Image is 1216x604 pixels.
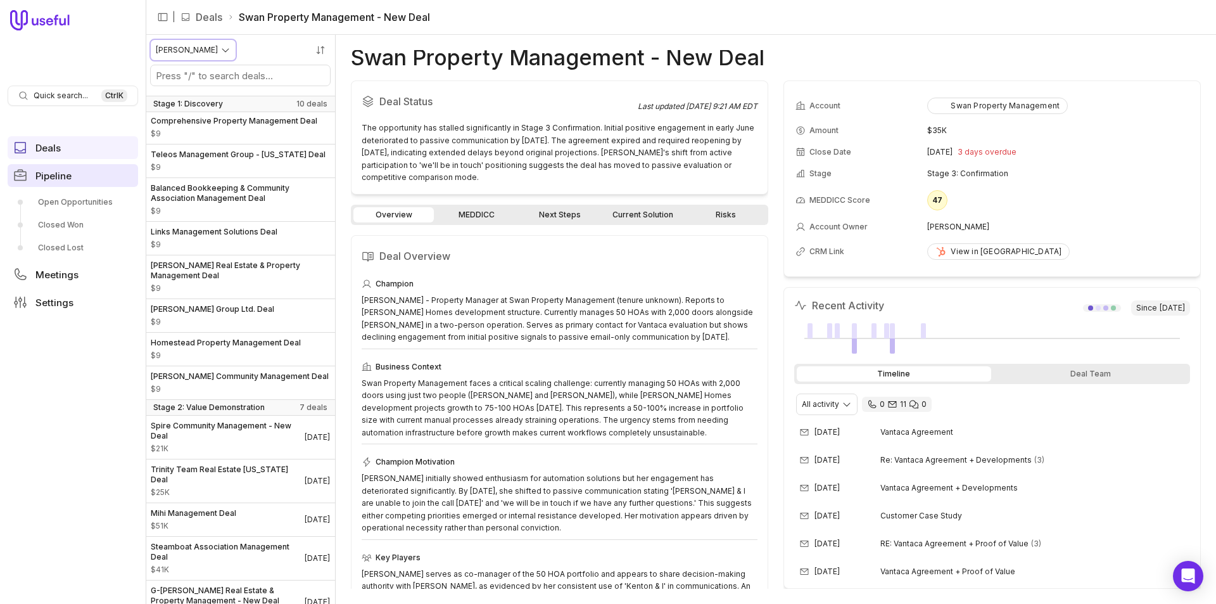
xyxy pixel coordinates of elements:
time: [DATE] [814,511,840,521]
span: Amount [151,283,330,293]
span: Since [1131,300,1190,316]
div: The opportunity has stalled significantly in Stage 3 Confirmation. Initial positive engagement in... [362,122,757,184]
time: [DATE] [927,147,953,157]
h2: Deal Status [362,91,638,112]
span: CRM Link [809,247,844,257]
span: 7 deals [300,402,327,413]
span: Comprehensive Property Management Deal [151,116,317,126]
span: Amount [151,162,326,172]
span: Amount [809,125,839,136]
button: View all fields [1171,91,1190,110]
span: Close Date [809,147,851,157]
span: Meetings [35,270,79,280]
div: Timeline [797,366,991,382]
a: Comprehensive Property Management Deal$9 [146,111,335,144]
div: Deal Team [994,366,1188,382]
time: [DATE] [1160,303,1185,313]
div: [PERSON_NAME] initially showed enthusiasm for automation solutions but her engagement has deterio... [362,472,757,534]
span: MEDDICC Score [809,195,870,205]
time: [DATE] [814,427,840,437]
div: Swan Property Management faces a critical scaling challenge: currently managing 50 HOAs with 2,00... [362,377,757,439]
span: Amount [151,487,305,498]
span: RE: Vantaca Agreement + Proof of Value [880,539,1029,549]
a: Meetings [8,263,138,286]
kbd: Ctrl K [101,89,127,102]
a: View in [GEOGRAPHIC_DATA] [927,243,1070,260]
div: View in [GEOGRAPHIC_DATA] [935,247,1061,257]
a: Pipeline [8,164,138,187]
span: Account [809,101,840,111]
nav: Deals [146,35,336,604]
div: Champion [362,276,757,292]
a: Settings [8,291,138,314]
input: Search deals by name [151,65,330,86]
span: Homestead Property Management Deal [151,338,301,348]
span: Trinity Team Real Estate [US_STATE] Deal [151,465,305,485]
span: 3 emails in thread [1031,539,1041,549]
a: Trinity Team Real Estate [US_STATE] Deal$25K[DATE] [146,459,335,503]
h2: Recent Activity [794,298,884,313]
span: 3 days overdue [958,147,1016,157]
span: Re: Vantaca Agreement + Developments [880,455,1032,465]
a: Balanced Bookkeeping & Community Association Management Deal$9 [146,178,335,221]
span: Mihi Management Deal [151,508,236,518]
h2: Deal Overview [362,246,757,266]
div: Champion Motivation [362,454,757,470]
span: Stage 2: Value Demonstration [153,402,265,413]
span: 10 deals [296,99,327,109]
span: Teleos Management Group - [US_STATE] Deal [151,150,326,160]
div: Pipeline submenu [8,192,138,258]
span: Amount [151,350,301,361]
a: Current Solution [602,207,683,222]
span: Amount [151,317,274,327]
a: MEDDICC [436,207,517,222]
span: Balanced Bookkeeping & Community Association Management Deal [151,183,330,203]
a: Overview [353,207,434,222]
a: Next Steps [519,207,600,222]
span: Amount [151,384,329,394]
time: Deal Close Date [305,515,330,525]
h1: Swan Property Management - New Deal [351,50,764,65]
span: Vantaca Agreement + Proof of Value [880,567,1015,577]
button: Sort by [311,41,330,60]
span: Stage [809,169,832,179]
a: Teleos Management Group - [US_STATE] Deal$9 [146,145,335,177]
div: Business Context [362,359,757,375]
span: Quick search... [34,91,88,101]
span: Stage 1: Discovery [153,99,223,109]
time: Deal Close Date [305,553,330,563]
div: Swan Property Management [935,101,1060,111]
time: [DATE] 9:21 AM EDT [686,101,757,111]
a: Open Opportunities [8,192,138,212]
a: Homestead Property Management Deal$9 [146,333,335,366]
div: 0 calls and 11 email threads [862,397,932,412]
time: Deal Close Date [305,476,330,486]
span: | [172,10,175,25]
time: [DATE] [814,539,840,549]
a: Spire Community Management - New Deal$21K[DATE] [146,416,335,459]
td: [PERSON_NAME] [927,217,1189,237]
span: Pipeline [35,171,72,181]
span: Amount [151,129,317,139]
button: Swan Property Management [927,98,1068,114]
span: [PERSON_NAME] Real Estate & Property Management Deal [151,260,330,281]
time: [DATE] [814,483,840,493]
span: Vantaca Agreement [880,427,953,437]
span: Settings [35,298,73,307]
span: Amount [151,565,305,575]
a: [PERSON_NAME] Community Management Deal$9 [146,366,335,399]
a: Steamboat Association Management Deal$41K[DATE] [146,537,335,580]
span: Amount [151,206,330,216]
time: [DATE] [814,567,840,577]
a: [PERSON_NAME] Group Ltd. Deal$9 [146,299,335,332]
span: Amount [151,444,305,454]
div: Last updated [638,101,757,112]
span: Steamboat Association Management Deal [151,542,305,562]
span: [PERSON_NAME] Community Management Deal [151,371,329,382]
a: Deals [196,10,222,25]
a: Mihi Management Deal$51K[DATE] [146,503,335,536]
span: Deals [35,143,61,153]
span: [PERSON_NAME] Group Ltd. Deal [151,304,274,314]
a: Links Management Solutions Deal$9 [146,222,335,255]
a: Risks [685,207,766,222]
